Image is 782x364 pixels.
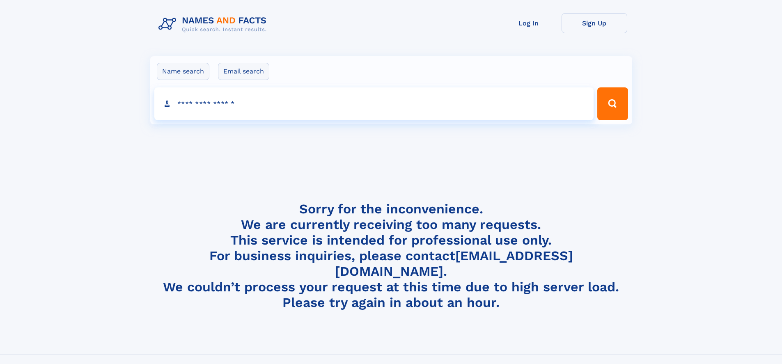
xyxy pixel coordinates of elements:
[562,13,627,33] a: Sign Up
[154,87,594,120] input: search input
[597,87,628,120] button: Search Button
[155,13,273,35] img: Logo Names and Facts
[496,13,562,33] a: Log In
[218,63,269,80] label: Email search
[335,248,573,279] a: [EMAIL_ADDRESS][DOMAIN_NAME]
[155,201,627,311] h4: Sorry for the inconvenience. We are currently receiving too many requests. This service is intend...
[157,63,209,80] label: Name search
